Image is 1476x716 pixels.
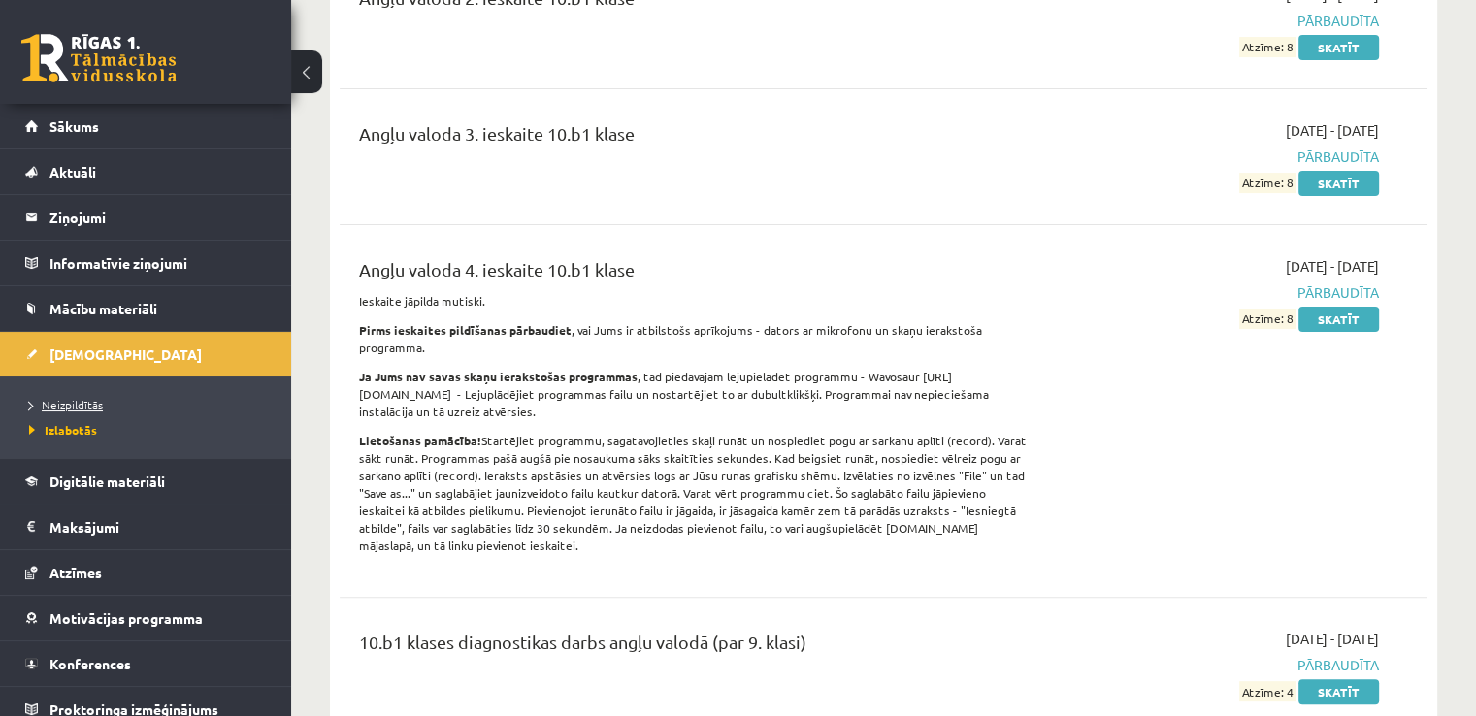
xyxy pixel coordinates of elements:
[49,564,102,581] span: Atzīmes
[1059,146,1379,167] span: Pārbaudīta
[25,149,267,194] a: Aktuāli
[29,421,272,439] a: Izlabotās
[1298,171,1379,196] a: Skatīt
[49,655,131,672] span: Konferences
[25,332,267,376] a: [DEMOGRAPHIC_DATA]
[1239,681,1296,701] span: Atzīme: 4
[49,345,202,363] span: [DEMOGRAPHIC_DATA]
[1059,282,1379,303] span: Pārbaudīta
[359,120,1030,156] div: Angļu valoda 3. ieskaite 10.b1 klase
[25,241,267,285] a: Informatīvie ziņojumi
[1286,256,1379,277] span: [DATE] - [DATE]
[25,504,267,549] a: Maksājumi
[359,256,1030,292] div: Angļu valoda 4. ieskaite 10.b1 klase
[29,397,103,412] span: Neizpildītās
[1298,307,1379,332] a: Skatīt
[1239,173,1296,193] span: Atzīme: 8
[1298,35,1379,60] a: Skatīt
[359,369,638,384] strong: Ja Jums nav savas skaņu ierakstošas programmas
[25,550,267,595] a: Atzīmes
[29,396,272,413] a: Neizpildītās
[25,641,267,686] a: Konferences
[49,504,267,549] legend: Maksājumi
[49,117,99,135] span: Sākums
[25,195,267,240] a: Ziņojumi
[49,472,165,490] span: Digitālie materiāli
[1298,679,1379,704] a: Skatīt
[359,368,1030,420] p: , tad piedāvājam lejupielādēt programmu - Wavosaur [URL][DOMAIN_NAME] - Lejuplādējiet programmas ...
[29,422,97,438] span: Izlabotās
[359,292,1030,309] p: Ieskaite jāpilda mutiski.
[359,321,1030,356] p: , vai Jums ir atbilstošs aprīkojums - dators ar mikrofonu un skaņu ierakstoša programma.
[1059,655,1379,675] span: Pārbaudīta
[25,104,267,148] a: Sākums
[1059,11,1379,31] span: Pārbaudīta
[359,322,572,338] strong: Pirms ieskaites pildīšanas pārbaudiet
[21,34,177,82] a: Rīgas 1. Tālmācības vidusskola
[49,300,157,317] span: Mācību materiāli
[25,459,267,504] a: Digitālie materiāli
[1286,629,1379,649] span: [DATE] - [DATE]
[25,596,267,640] a: Motivācijas programma
[49,163,96,180] span: Aktuāli
[49,609,203,627] span: Motivācijas programma
[1239,37,1296,57] span: Atzīme: 8
[359,433,481,448] strong: Lietošanas pamācība!
[359,432,1030,554] p: Startējiet programmu, sagatavojieties skaļi runāt un nospiediet pogu ar sarkanu aplīti (record). ...
[49,195,267,240] legend: Ziņojumi
[1286,120,1379,141] span: [DATE] - [DATE]
[25,286,267,331] a: Mācību materiāli
[1239,309,1296,329] span: Atzīme: 8
[49,241,267,285] legend: Informatīvie ziņojumi
[359,629,1030,665] div: 10.b1 klases diagnostikas darbs angļu valodā (par 9. klasi)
